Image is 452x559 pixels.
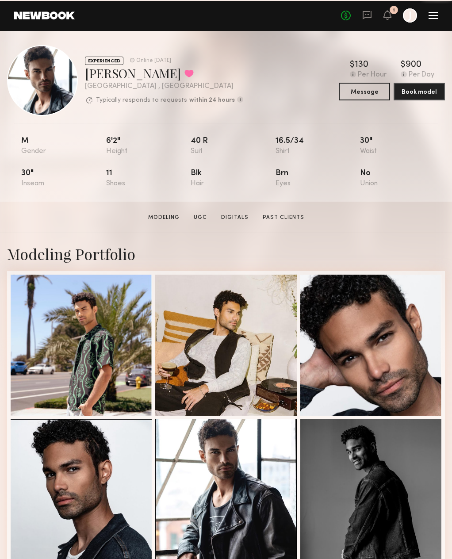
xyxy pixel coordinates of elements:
div: Per Hour [358,71,387,79]
p: Typically responds to requests [96,97,187,103]
div: Blk [191,169,276,188]
a: Past Clients [259,214,308,222]
div: Brn [276,169,360,188]
a: Modeling [145,214,183,222]
div: 900 [406,61,421,69]
div: 16.5/34 [276,137,360,155]
div: EXPERIENCED [85,57,123,65]
div: 30" [21,169,106,188]
b: within 24 hours [189,97,235,103]
a: UGC [190,214,211,222]
div: 1 [393,8,395,13]
div: 30" [360,137,445,155]
div: Modeling Portfolio [7,244,445,264]
a: Digitals [218,214,252,222]
div: 130 [355,61,368,69]
div: $ [401,61,406,69]
a: J [403,8,417,23]
div: M [21,137,106,155]
div: No [360,169,445,188]
div: 40 r [191,137,276,155]
div: 6'2" [106,137,191,155]
button: Book model [394,83,445,100]
div: $ [350,61,355,69]
div: Online [DATE] [136,58,171,64]
div: [GEOGRAPHIC_DATA] , [GEOGRAPHIC_DATA] [85,83,243,90]
div: 11 [106,169,191,188]
div: Per Day [409,71,434,79]
button: Message [339,83,390,100]
div: [PERSON_NAME] [85,65,243,81]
